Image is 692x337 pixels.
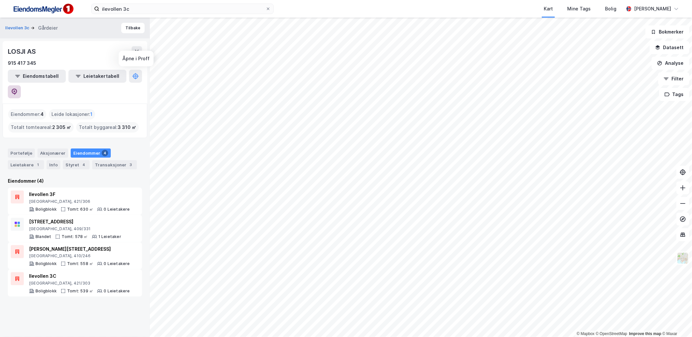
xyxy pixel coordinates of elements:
div: Transaksjoner [92,160,137,169]
button: Tilbake [121,23,145,33]
div: Mine Tags [567,5,591,13]
div: Eiendommer [71,148,111,158]
div: 4 [80,161,87,168]
div: Eiendommer (4) [8,177,142,185]
div: 0 Leietakere [104,261,130,266]
div: Boligblokk [36,288,57,294]
div: [GEOGRAPHIC_DATA], 421/306 [29,199,130,204]
div: [GEOGRAPHIC_DATA], 409/331 [29,226,121,232]
div: Kontrollprogram for chat [659,306,692,337]
div: Ilevollen 3F [29,190,130,198]
div: 0 Leietakere [104,288,130,294]
div: Boligblokk [36,261,57,266]
button: Ilevollen 3c [5,25,31,31]
div: 915 417 345 [8,59,36,67]
button: Tags [659,88,689,101]
div: Kart [544,5,553,13]
a: Improve this map [629,331,661,336]
div: Eiendommer : [8,109,46,119]
div: Gårdeier [38,24,58,32]
div: Boligblokk [36,207,57,212]
img: F4PB6Px+NJ5v8B7XTbfpPpyloAAAAASUVORK5CYII= [10,2,76,16]
div: Tomt: 558 ㎡ [67,261,93,266]
div: Tomt: 630 ㎡ [67,207,93,212]
button: Bokmerker [645,25,689,38]
button: Filter [658,72,689,85]
div: Blandet [36,234,51,239]
div: [PERSON_NAME] [634,5,671,13]
div: LOSJI AS [8,46,37,57]
div: 1 [35,161,41,168]
button: Datasett [650,41,689,54]
div: Ilevollen 3C [29,272,130,280]
div: [PERSON_NAME][STREET_ADDRESS] [29,245,130,253]
div: Styret [63,160,90,169]
a: Mapbox [577,331,595,336]
a: OpenStreetMap [596,331,627,336]
button: Eiendomstabell [8,70,66,83]
div: Totalt byggareal : [76,122,139,133]
img: Z [677,252,689,264]
div: Portefølje [8,148,35,158]
button: Leietakertabell [68,70,126,83]
div: 1 Leietaker [98,234,121,239]
div: 3 [128,161,134,168]
div: Tomt: 539 ㎡ [67,288,93,294]
button: Analyse [652,57,689,70]
div: Leide lokasjoner : [49,109,95,119]
span: 2 305 ㎡ [52,123,71,131]
div: Leietakere [8,160,44,169]
iframe: Chat Widget [659,306,692,337]
div: [GEOGRAPHIC_DATA], 421/303 [29,281,130,286]
span: 4 [40,110,44,118]
div: [STREET_ADDRESS] [29,218,121,226]
div: [GEOGRAPHIC_DATA], 410/246 [29,253,130,259]
span: 3 310 ㎡ [118,123,136,131]
div: Bolig [605,5,616,13]
input: Søk på adresse, matrikkel, gårdeiere, leietakere eller personer [99,4,266,14]
span: 1 [90,110,93,118]
div: 0 Leietakere [104,207,130,212]
div: Aksjonærer [37,148,68,158]
div: 4 [102,150,108,156]
div: Info [47,160,60,169]
div: Tomt: 578 ㎡ [62,234,88,239]
div: Totalt tomteareal : [8,122,74,133]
